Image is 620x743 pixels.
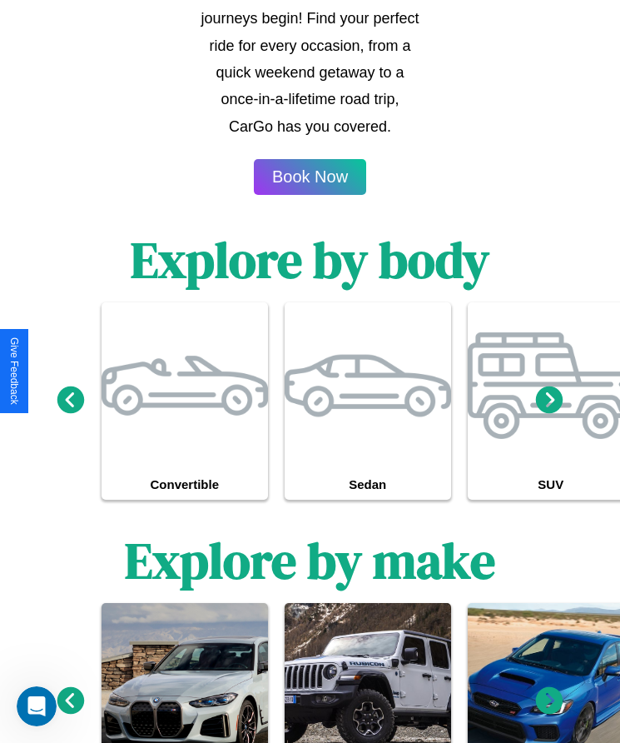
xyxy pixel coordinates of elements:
[254,159,365,195] button: Book Now
[125,526,495,595] h1: Explore by make
[8,337,20,405] div: Give Feedback
[131,226,489,294] h1: Explore by body
[102,469,268,500] h4: Convertible
[285,469,451,500] h4: Sedan
[17,686,57,726] iframe: Intercom live chat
